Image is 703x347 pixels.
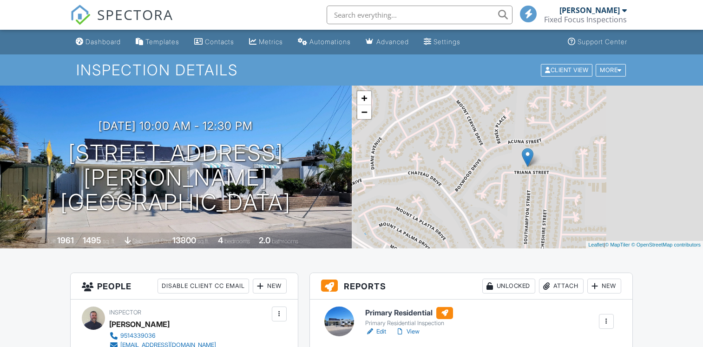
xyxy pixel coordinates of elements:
a: 9514339036 [109,331,216,340]
a: Settings [420,33,464,51]
span: sq. ft. [103,238,116,245]
span: bathrooms [272,238,298,245]
div: 1495 [83,235,101,245]
h3: People [71,273,297,300]
h1: Inspection Details [76,62,627,78]
div: 4 [218,235,223,245]
a: SPECTORA [70,13,173,32]
h3: [DATE] 10:00 am - 12:30 pm [99,120,253,132]
a: Dashboard [72,33,125,51]
div: | [586,241,703,249]
div: Attach [539,279,584,294]
div: Dashboard [85,38,121,46]
div: [PERSON_NAME] [109,317,170,331]
a: Support Center [564,33,631,51]
div: Client View [541,64,592,76]
span: bedrooms [224,238,250,245]
h3: Reports [310,273,632,300]
h6: Primary Residential [365,307,453,319]
a: Templates [132,33,183,51]
div: Settings [434,38,460,46]
div: Metrics [259,38,283,46]
span: slab [132,238,143,245]
a: Contacts [191,33,238,51]
div: 13800 [172,235,196,245]
div: Automations [309,38,351,46]
a: Client View [540,66,595,73]
span: Inspector [109,309,141,316]
div: Unlocked [482,279,535,294]
a: Zoom in [357,91,371,105]
div: [PERSON_NAME] [559,6,620,15]
span: Lot Size [151,238,171,245]
a: Automations (Basic) [294,33,355,51]
a: Zoom out [357,105,371,119]
div: Support Center [578,38,627,46]
a: Primary Residential Primary Residential Inspection [365,307,453,327]
div: New [253,279,287,294]
span: SPECTORA [97,5,173,24]
div: 2.0 [259,235,270,245]
div: New [587,279,621,294]
div: Templates [145,38,179,46]
div: Fixed Focus Inspections [544,15,627,24]
div: Primary Residential Inspection [365,320,453,327]
div: More [596,64,626,76]
img: The Best Home Inspection Software - Spectora [70,5,91,25]
span: Built [46,238,56,245]
div: 9514339036 [120,332,156,340]
a: View [395,327,420,336]
a: Metrics [245,33,287,51]
div: Contacts [205,38,234,46]
a: © MapTiler [605,242,630,247]
div: 1961 [57,235,74,245]
div: Disable Client CC Email [158,279,249,294]
a: Leaflet [588,242,604,247]
span: sq.ft. [197,238,209,245]
a: © OpenStreetMap contributors [631,242,701,247]
a: Edit [365,327,386,336]
h1: [STREET_ADDRESS][PERSON_NAME] [GEOGRAPHIC_DATA] [15,141,337,214]
input: Search everything... [327,6,512,24]
div: Advanced [376,38,409,46]
a: Advanced [362,33,413,51]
